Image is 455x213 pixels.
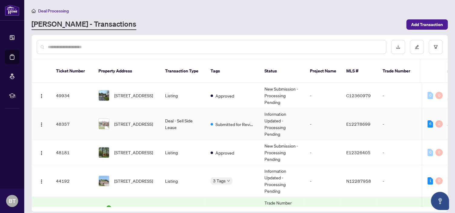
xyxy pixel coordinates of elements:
td: 44192 [51,165,94,197]
th: Trade Number [378,59,420,83]
span: Approved [215,92,234,99]
img: thumbnail-img [99,119,109,129]
button: filter [429,40,443,54]
td: - [305,140,341,165]
button: edit [410,40,424,54]
button: Logo [37,176,46,186]
td: - [305,83,341,108]
span: N12287958 [346,178,371,184]
span: download [396,45,400,49]
td: 48357 [51,108,94,140]
td: Listing [160,140,206,165]
span: [STREET_ADDRESS] [114,121,153,127]
th: Tags [206,59,260,83]
img: Logo [39,151,44,155]
div: 6 [427,120,433,128]
button: Open asap [431,192,449,210]
td: 48181 [51,140,94,165]
td: Deal - Sell Side Lease [160,108,206,140]
td: Information Updated - Processing Pending [260,165,305,197]
td: - [305,108,341,140]
td: - [378,140,420,165]
img: logo [5,5,19,16]
div: 0 [435,120,443,128]
button: Logo [37,148,46,157]
a: [PERSON_NAME] - Transactions [32,19,136,30]
img: Logo [39,94,44,98]
span: Add Transaction [411,20,443,29]
th: Ticket Number [51,59,94,83]
img: thumbnail-img [99,90,109,101]
span: down [227,179,230,182]
td: 49934 [51,83,94,108]
td: New Submission - Processing Pending [260,140,305,165]
div: 0 [427,149,433,156]
span: Approved [215,149,234,156]
span: 3 Tags [213,177,226,184]
button: Logo [37,91,46,100]
span: [STREET_ADDRESS] [114,92,153,99]
span: BT [9,197,16,205]
td: Information Updated - Processing Pending [260,108,305,140]
span: home [32,9,36,13]
td: New Submission - Processing Pending [260,83,305,108]
span: C12360979 [346,93,371,98]
span: filter [433,45,438,49]
button: Add Transaction [406,19,448,30]
td: - [305,165,341,197]
td: - [378,165,420,197]
span: check-circle [106,205,111,210]
span: E12278699 [346,121,370,127]
span: Deal Processing [38,8,69,14]
img: Logo [39,122,44,127]
td: Listing [160,83,206,108]
span: [STREET_ADDRESS] [114,149,153,156]
th: Status [260,59,305,83]
button: Logo [37,119,46,129]
div: 0 [427,92,433,99]
th: Property Address [94,59,160,83]
div: 0 [435,149,443,156]
td: - [378,108,420,140]
span: [STREET_ADDRESS] [114,178,153,184]
td: - [378,83,420,108]
div: 0 [435,92,443,99]
button: download [391,40,405,54]
th: Project Name [305,59,341,83]
th: MLS # [341,59,378,83]
img: Logo [39,179,44,184]
span: E12326405 [346,150,370,155]
span: Submitted for Review [215,121,255,128]
td: Listing [160,165,206,197]
div: 0 [435,177,443,185]
span: edit [415,45,419,49]
th: Transaction Type [160,59,206,83]
img: thumbnail-img [99,147,109,158]
img: thumbnail-img [99,176,109,186]
div: 1 [427,177,433,185]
